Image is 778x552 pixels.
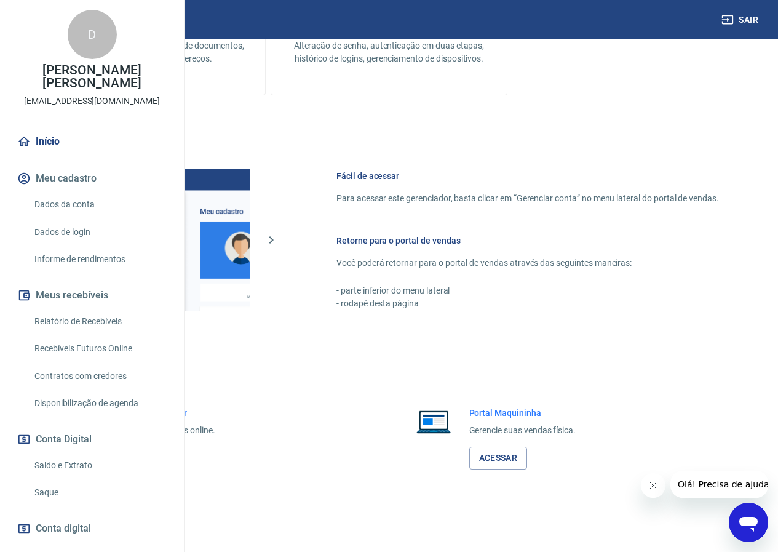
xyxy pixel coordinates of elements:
[30,365,748,377] h5: Acesso rápido
[24,95,160,108] p: [EMAIL_ADDRESS][DOMAIN_NAME]
[670,471,768,498] iframe: Mensagem da empresa
[7,9,103,18] span: Olá! Precisa de ajuda?
[15,515,169,542] a: Conta digital
[336,284,719,297] p: - parte inferior do menu lateral
[30,524,748,537] p: 2025 ©
[15,426,169,453] button: Conta Digital
[336,192,719,205] p: Para acessar este gerenciador, basta clicar em “Gerenciar conta” no menu lateral do portal de ven...
[729,503,768,542] iframe: Botão para abrir a janela de mensagens
[30,309,169,334] a: Relatório de Recebíveis
[30,336,169,361] a: Recebíveis Futuros Online
[30,453,169,478] a: Saldo e Extrato
[336,170,719,182] h6: Fácil de acessar
[15,282,169,309] button: Meus recebíveis
[336,297,719,310] p: - rodapé desta página
[469,447,528,470] a: Acessar
[719,9,763,31] button: Sair
[30,247,169,272] a: Informe de rendimentos
[15,128,169,155] a: Início
[30,192,169,217] a: Dados da conta
[408,407,459,436] img: Imagem de um notebook aberto
[30,364,169,389] a: Contratos com credores
[336,234,719,247] h6: Retorne para o portal de vendas
[30,391,169,416] a: Disponibilização de agenda
[30,220,169,245] a: Dados de login
[68,10,117,59] div: D
[36,520,91,537] span: Conta digital
[336,257,719,270] p: Você poderá retornar para o portal de vendas através das seguintes maneiras:
[469,407,576,419] h6: Portal Maquininha
[469,424,576,437] p: Gerencie suas vendas física.
[15,165,169,192] button: Meu cadastro
[10,64,174,90] p: [PERSON_NAME] [PERSON_NAME]
[291,39,486,65] p: Alteração de senha, autenticação em duas etapas, histórico de logins, gerenciamento de dispositivos.
[641,473,665,498] iframe: Fechar mensagem
[30,480,169,505] a: Saque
